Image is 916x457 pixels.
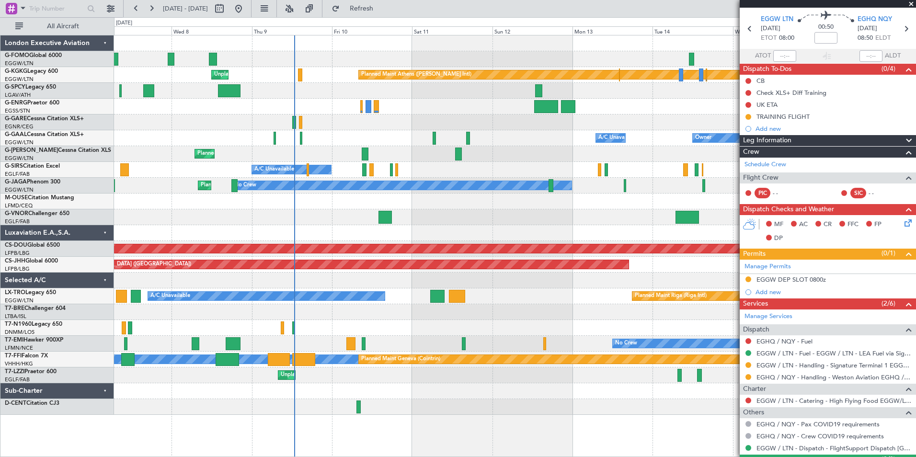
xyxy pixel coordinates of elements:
a: M-OUSECitation Mustang [5,195,74,201]
span: Others [743,407,764,418]
div: Fri 10 [332,26,412,35]
a: G-[PERSON_NAME]Cessna Citation XLS [5,148,111,153]
span: FFC [847,220,859,229]
span: 08:50 [858,34,873,43]
div: Sat 11 [412,26,492,35]
span: (0/4) [882,64,895,74]
a: LFMN/NCE [5,344,33,352]
span: Leg Information [743,135,791,146]
span: DP [774,234,783,243]
div: SIC [850,188,866,198]
div: - - [773,189,794,197]
a: G-FOMOGlobal 6000 [5,53,62,58]
a: EGGW/LTN [5,76,34,83]
a: G-JAGAPhenom 300 [5,179,60,185]
span: T7-FFI [5,353,22,359]
div: Check XLS+ Diff Training [756,89,826,97]
div: A/C Unavailable [598,131,638,145]
div: Tue 14 [653,26,733,35]
div: UK ETA [756,101,778,109]
span: G-SIRS [5,163,23,169]
span: CR [824,220,832,229]
a: EGHQ / NQY - Fuel [756,337,813,345]
a: T7-EMIHawker 900XP [5,337,63,343]
a: EGGW/LTN [5,155,34,162]
span: G-SPCY [5,84,25,90]
span: G-VNOR [5,211,28,217]
span: [DATE] - [DATE] [163,4,208,13]
span: G-GARE [5,116,27,122]
a: EGHQ / NQY - Crew COVID19 requirements [756,432,884,440]
a: LGAV/ATH [5,91,31,99]
span: LX-TRO [5,290,25,296]
span: Charter [743,384,766,395]
div: Planned Maint [GEOGRAPHIC_DATA] ([GEOGRAPHIC_DATA]) [197,147,348,161]
a: G-SIRSCitation Excel [5,163,60,169]
a: LX-TROLegacy 650 [5,290,56,296]
a: EGSS/STN [5,107,30,114]
button: Refresh [327,1,385,16]
span: EGHQ NQY [858,15,892,24]
a: DNMM/LOS [5,329,34,336]
span: 08:00 [779,34,794,43]
span: (0/1) [882,248,895,258]
div: EGGW DEP SLOT 0800z [756,275,826,284]
a: EGLF/FAB [5,171,30,178]
span: All Aircraft [25,23,101,30]
div: TRAINING FLIGHT [756,113,810,121]
span: T7-EMI [5,337,23,343]
a: EGGW/LTN [5,186,34,194]
a: EGLF/FAB [5,218,30,225]
button: All Aircraft [11,19,104,34]
a: LFPB/LBG [5,250,30,257]
div: A/C Unavailable [150,289,190,303]
a: Manage Services [744,312,792,321]
div: No Crew [234,178,256,193]
a: LTBA/ISL [5,313,26,320]
div: Add new [756,288,911,296]
a: Schedule Crew [744,160,786,170]
div: Planned Maint [GEOGRAPHIC_DATA] ([GEOGRAPHIC_DATA]) [201,178,352,193]
div: Owner [695,131,711,145]
a: T7-FFIFalcon 7X [5,353,48,359]
span: Permits [743,249,766,260]
a: EGGW / LTN - Catering - High Flying Food EGGW/LTN [756,397,911,405]
span: Dispatch To-Dos [743,64,791,75]
a: G-ENRGPraetor 600 [5,100,59,106]
div: Planned Maint Geneva (Cointrin) [361,352,440,366]
div: Unplanned Maint [GEOGRAPHIC_DATA] (Ataturk) [214,68,335,82]
a: T7-BREChallenger 604 [5,306,66,311]
a: G-GARECessna Citation XLS+ [5,116,84,122]
a: EGNR/CEG [5,123,34,130]
span: (2/6) [882,298,895,308]
span: Services [743,298,768,309]
div: - - [869,189,890,197]
div: Tue 7 [92,26,172,35]
a: G-SPCYLegacy 650 [5,84,56,90]
a: EGGW/LTN [5,139,34,146]
span: G-JAGA [5,179,27,185]
div: Wed 15 [733,26,813,35]
span: G-FOMO [5,53,29,58]
a: G-KGKGLegacy 600 [5,69,58,74]
span: [DATE] [761,24,780,34]
span: CS-DOU [5,242,27,248]
a: EGGW / LTN - Dispatch - FlightSupport Dispatch [GEOGRAPHIC_DATA] [756,444,911,452]
a: EGGW / LTN - Handling - Signature Terminal 1 EGGW / LTN [756,361,911,369]
div: A/C Unavailable [254,162,294,177]
span: ALDT [885,51,901,61]
span: G-KGKG [5,69,27,74]
div: No Crew [615,336,637,351]
span: EGGW LTN [761,15,793,24]
span: T7-N1960 [5,321,32,327]
input: --:-- [773,50,796,62]
a: EGGW / LTN - Fuel - EGGW / LTN - LEA Fuel via Signature in EGGW [756,349,911,357]
a: T7-N1960Legacy 650 [5,321,62,327]
a: LFPB/LBG [5,265,30,273]
a: G-VNORChallenger 650 [5,211,69,217]
div: Planned Maint Riga (Riga Intl) [635,289,707,303]
div: CB [756,77,765,85]
span: [DATE] [858,24,877,34]
a: T7-LZZIPraetor 600 [5,369,57,375]
span: M-OUSE [5,195,28,201]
